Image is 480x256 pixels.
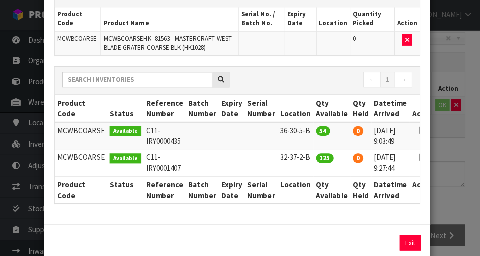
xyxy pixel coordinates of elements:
[221,94,247,121] th: Expiry Date
[58,7,104,31] th: Product Code
[110,175,146,202] th: Status
[246,71,412,89] nav: Page navigation
[279,175,315,202] th: Location
[410,175,438,202] th: Action
[58,94,110,121] th: Product Code
[372,94,410,121] th: Datetime Arrived
[354,152,364,162] span: 0
[146,94,188,121] th: Reference Number
[188,175,221,202] th: Batch Number
[317,7,351,31] th: Location
[381,71,396,87] a: 1
[354,34,357,42] span: 0
[395,71,413,87] a: →
[221,175,247,202] th: Expiry Date
[112,152,144,162] span: Available
[104,7,240,31] th: Product Name
[372,175,410,202] th: Datetime Arrived
[112,125,144,135] span: Available
[58,121,110,148] td: MCWBCOARSE
[188,94,221,121] th: Batch Number
[372,121,410,148] td: [DATE] 9:03:49
[146,121,188,148] td: C11-IRY0000435
[240,7,286,31] th: Serial No. / Batch No.
[279,121,315,148] td: 36-30-5-B
[317,152,335,162] span: 125
[58,148,110,175] td: MCWBCOARSE
[60,34,100,42] span: MCWBCOARSE
[146,175,188,202] th: Reference Number
[110,94,146,121] th: Status
[65,71,214,87] input: Search inventories
[364,71,382,87] a: ←
[247,175,279,202] th: Serial Number
[372,148,410,175] td: [DATE] 9:27:44
[354,125,364,135] span: 0
[315,94,351,121] th: Qty Available
[351,7,395,31] th: Quantity Picked
[315,175,351,202] th: Qty Available
[247,94,279,121] th: Serial Number
[58,175,110,202] th: Product Code
[351,94,372,121] th: Qty Held
[279,148,315,175] td: 32-37-2-B
[106,34,233,51] span: MCWBCOARSEHK -81563 - MASTERCRAFT WEST BLADE GRATER COARSE BLK (HK1028)
[317,125,331,135] span: 54
[146,148,188,175] td: C11-IRY0001407
[286,7,317,31] th: Expiry Date
[395,7,420,31] th: Action
[351,175,372,202] th: Qty Held
[410,94,438,121] th: Action
[400,233,421,249] button: Exit
[279,94,315,121] th: Location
